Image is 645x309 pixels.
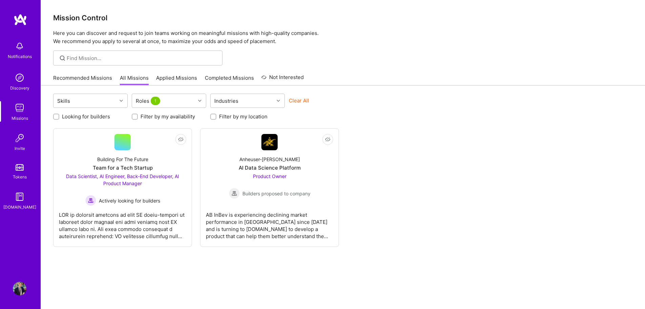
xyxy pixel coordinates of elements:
[242,190,310,197] span: Builders proposed to company
[56,96,72,106] div: Skills
[13,39,26,53] img: bell
[206,206,333,240] div: AB InBev is experiencing declining market performance in [GEOGRAPHIC_DATA] since [DATE] and is tu...
[59,54,66,62] i: icon SearchGrey
[325,137,330,142] i: icon EyeClosed
[151,97,160,105] span: 1
[11,282,28,295] a: User Avatar
[66,173,179,186] span: Data Scientist, AI Engineer, Back-End Developer, AI Product Manager
[67,55,217,62] input: Find Mission...
[10,84,29,92] div: Discovery
[198,99,201,102] i: icon Chevron
[59,206,186,240] div: LOR ip dolorsit ametcons ad elit SE doeiu-tempori ut laboreet dolor magnaal eni admi veniamq nost...
[239,156,300,163] div: Anheuser-[PERSON_NAME]
[8,53,32,60] div: Notifications
[59,134,186,241] a: Building For The FutureTeam for a Tech StartupData Scientist, AI Engineer, Back-End Developer, AI...
[13,131,26,145] img: Invite
[206,134,333,241] a: Company LogoAnheuser-[PERSON_NAME]AI Data Science PlatformProduct Owner Builders proposed to comp...
[15,145,25,152] div: Invite
[213,96,240,106] div: Industries
[13,173,27,180] div: Tokens
[16,164,24,171] img: tokens
[13,101,26,115] img: teamwork
[3,204,36,211] div: [DOMAIN_NAME]
[141,113,195,120] label: Filter by my availability
[178,137,184,142] i: icon EyeClosed
[120,99,123,102] i: icon Chevron
[13,71,26,84] img: discovery
[13,282,26,295] img: User Avatar
[62,113,110,120] label: Looking for builders
[205,74,254,85] a: Completed Missions
[261,134,278,150] img: Company Logo
[53,74,112,85] a: Recommended Missions
[13,190,26,204] img: guide book
[229,188,240,199] img: Builders proposed to company
[156,74,197,85] a: Applied Missions
[53,14,633,22] h3: Mission Control
[93,164,153,171] div: Team for a Tech Startup
[85,195,96,206] img: Actively looking for builders
[99,197,160,204] span: Actively looking for builders
[261,73,304,85] a: Not Interested
[239,164,301,171] div: AI Data Science Platform
[289,97,309,104] button: Clear All
[219,113,267,120] label: Filter by my location
[53,29,633,45] p: Here you can discover and request to join teams working on meaningful missions with high-quality ...
[277,99,280,102] i: icon Chevron
[134,96,163,106] div: Roles
[120,74,149,85] a: All Missions
[97,156,148,163] div: Building For The Future
[12,115,28,122] div: Missions
[14,14,27,26] img: logo
[253,173,286,179] span: Product Owner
